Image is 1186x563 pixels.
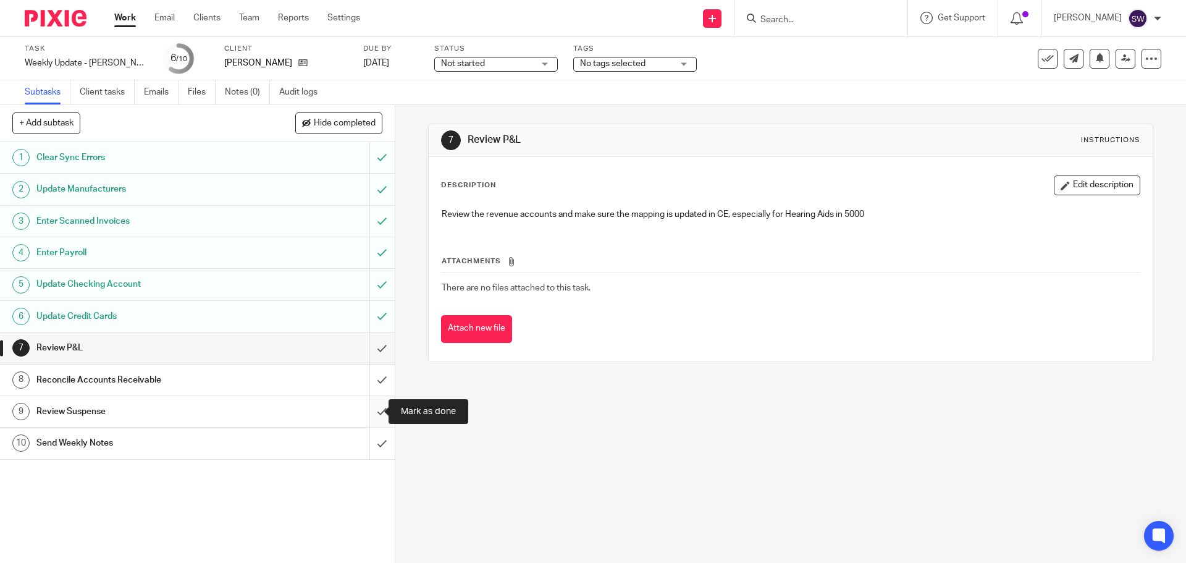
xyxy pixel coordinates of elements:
[25,44,148,54] label: Task
[434,44,558,54] label: Status
[442,284,591,292] span: There are no files attached to this task.
[1054,176,1140,195] button: Edit description
[12,149,30,166] div: 1
[36,339,250,357] h1: Review P&L
[938,14,985,22] span: Get Support
[144,80,179,104] a: Emails
[36,434,250,452] h1: Send Weekly Notes
[193,12,221,24] a: Clients
[441,130,461,150] div: 7
[36,180,250,198] h1: Update Manufacturers
[573,44,697,54] label: Tags
[759,15,870,26] input: Search
[1054,12,1122,24] p: [PERSON_NAME]
[224,44,348,54] label: Client
[363,44,419,54] label: Due by
[1128,9,1148,28] img: svg%3E
[363,59,389,67] span: [DATE]
[36,243,250,262] h1: Enter Payroll
[1081,135,1140,145] div: Instructions
[36,307,250,326] h1: Update Credit Cards
[12,434,30,452] div: 10
[154,12,175,24] a: Email
[25,57,148,69] div: Weekly Update - [PERSON_NAME]
[12,181,30,198] div: 2
[12,308,30,325] div: 6
[442,258,501,265] span: Attachments
[12,403,30,420] div: 9
[12,112,80,133] button: + Add subtask
[25,80,70,104] a: Subtasks
[36,148,250,167] h1: Clear Sync Errors
[442,208,1139,221] p: Review the revenue accounts and make sure the mapping is updated in CE, especially for Hearing Ai...
[114,12,136,24] a: Work
[327,12,360,24] a: Settings
[12,339,30,357] div: 7
[12,371,30,389] div: 8
[12,244,30,261] div: 4
[170,51,187,66] div: 6
[580,59,646,68] span: No tags selected
[239,12,259,24] a: Team
[314,119,376,129] span: Hide completed
[25,10,86,27] img: Pixie
[25,57,148,69] div: Weekly Update - Kelly
[12,276,30,294] div: 5
[441,315,512,343] button: Attach new file
[279,80,327,104] a: Audit logs
[188,80,216,104] a: Files
[36,212,250,231] h1: Enter Scanned Invoices
[12,213,30,230] div: 3
[441,180,496,190] p: Description
[224,57,292,69] p: [PERSON_NAME]
[80,80,135,104] a: Client tasks
[36,371,250,389] h1: Reconcile Accounts Receivable
[295,112,382,133] button: Hide completed
[36,402,250,421] h1: Review Suspense
[468,133,817,146] h1: Review P&L
[225,80,270,104] a: Notes (0)
[36,275,250,294] h1: Update Checking Account
[278,12,309,24] a: Reports
[441,59,485,68] span: Not started
[176,56,187,62] small: /10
